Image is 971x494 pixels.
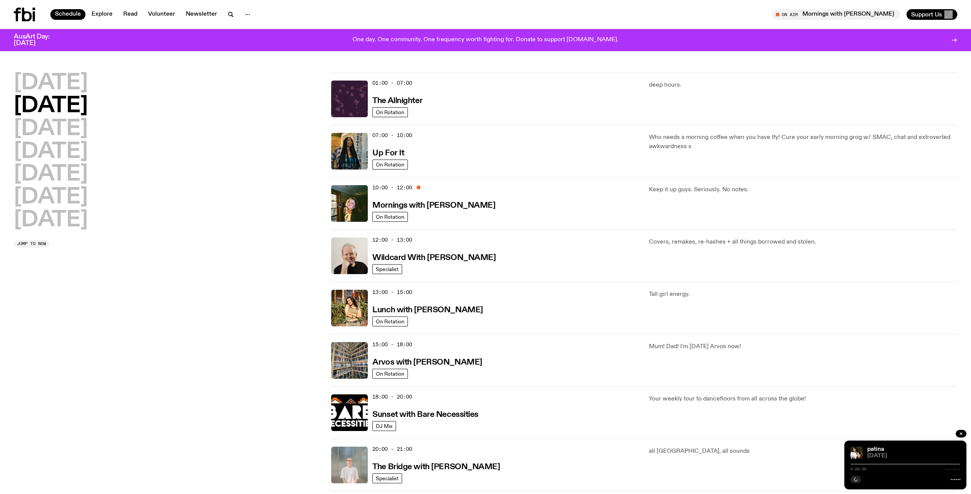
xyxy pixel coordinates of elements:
p: Who needs a morning coffee when you have Ify! Cure your early morning grog w/ SMAC, chat and extr... [649,133,957,151]
a: On Rotation [372,160,408,170]
span: 20:00 - 21:00 [372,446,412,453]
button: [DATE] [14,118,88,140]
h3: The Allnighter [372,97,422,105]
img: Tanya is standing in front of plants and a brick fence on a sunny day. She is looking to the left... [331,290,368,326]
h3: Wildcard With [PERSON_NAME] [372,254,496,262]
a: The Allnighter [372,95,422,105]
span: Specialist [376,475,399,481]
span: 13:00 - 15:00 [372,289,412,296]
a: Up For It [372,148,404,157]
p: One day. One community. One frequency worth fighting for. Donate to support [DOMAIN_NAME]. [353,37,618,44]
a: Mornings with [PERSON_NAME] [372,200,495,210]
a: patina [867,446,884,452]
a: Read [119,9,142,20]
span: On Rotation [376,371,404,376]
a: Schedule [50,9,85,20]
span: 10:00 - 12:00 [372,184,412,191]
a: On Rotation [372,369,408,379]
span: On Rotation [376,161,404,167]
h3: Arvos with [PERSON_NAME] [372,358,482,366]
a: On Rotation [372,107,408,117]
h3: The Bridge with [PERSON_NAME] [372,463,500,471]
button: [DATE] [14,95,88,117]
span: [DATE] [867,453,960,459]
img: Bare Necessities [331,394,368,431]
button: Support Us [907,9,957,20]
button: [DATE] [14,164,88,185]
a: On Rotation [372,316,408,326]
span: Support Us [911,11,942,18]
a: Newsletter [181,9,222,20]
span: 18:00 - 20:00 [372,393,412,400]
button: Jump to now [14,240,49,248]
p: Keep it up guys. Seriously. No notes. [649,185,957,194]
a: Explore [87,9,117,20]
span: DJ Mix [376,423,393,429]
button: [DATE] [14,187,88,208]
h3: Mornings with [PERSON_NAME] [372,202,495,210]
a: The Bridge with [PERSON_NAME] [372,462,500,471]
a: Specialist [372,264,402,274]
p: Tall girl energy. [649,290,957,299]
a: On Rotation [372,212,408,222]
span: 01:00 - 07:00 [372,79,412,87]
span: 0:00:00 [850,467,866,471]
p: Your weekly tour to dancefloors from all across the globe! [649,394,957,404]
img: Mara stands in front of a frosted glass wall wearing a cream coloured t-shirt and black glasses. ... [331,447,368,483]
a: Volunteer [143,9,180,20]
button: [DATE] [14,141,88,163]
h3: AusArt Day: [DATE] [14,34,63,47]
p: all [GEOGRAPHIC_DATA], all sounds [649,447,957,456]
span: On Rotation [376,318,404,324]
button: [DATE] [14,73,88,94]
a: Lunch with [PERSON_NAME] [372,305,483,314]
a: Arvos with [PERSON_NAME] [372,357,482,366]
h3: Sunset with Bare Necessities [372,411,478,419]
span: Specialist [376,266,399,272]
button: On AirMornings with [PERSON_NAME] [772,9,900,20]
span: On Rotation [376,214,404,220]
span: -:--:-- [944,467,960,471]
img: Freya smiles coyly as she poses for the image. [331,185,368,222]
img: A corner shot of the fbi music library [331,342,368,379]
p: Covers, remakes, re-hashes + all things borrowed and stolen. [649,237,957,247]
button: [DATE] [14,210,88,231]
span: 07:00 - 10:00 [372,132,412,139]
h3: Up For It [372,149,404,157]
span: 15:00 - 18:00 [372,341,412,348]
span: On Rotation [376,109,404,115]
a: Specialist [372,473,402,483]
a: DJ Mix [372,421,396,431]
span: Jump to now [17,242,46,246]
a: Sunset with Bare Necessities [372,409,478,419]
p: deep hours. [649,81,957,90]
img: Ify - a Brown Skin girl with black braided twists, looking up to the side with her tongue stickin... [331,133,368,170]
img: Stuart is smiling charmingly, wearing a black t-shirt against a stark white background. [331,237,368,274]
p: Mum! Dad! I'm [DATE] Arvos now! [649,342,957,351]
a: Wildcard With [PERSON_NAME] [372,252,496,262]
span: 12:00 - 13:00 [372,236,412,244]
h3: Lunch with [PERSON_NAME] [372,306,483,314]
